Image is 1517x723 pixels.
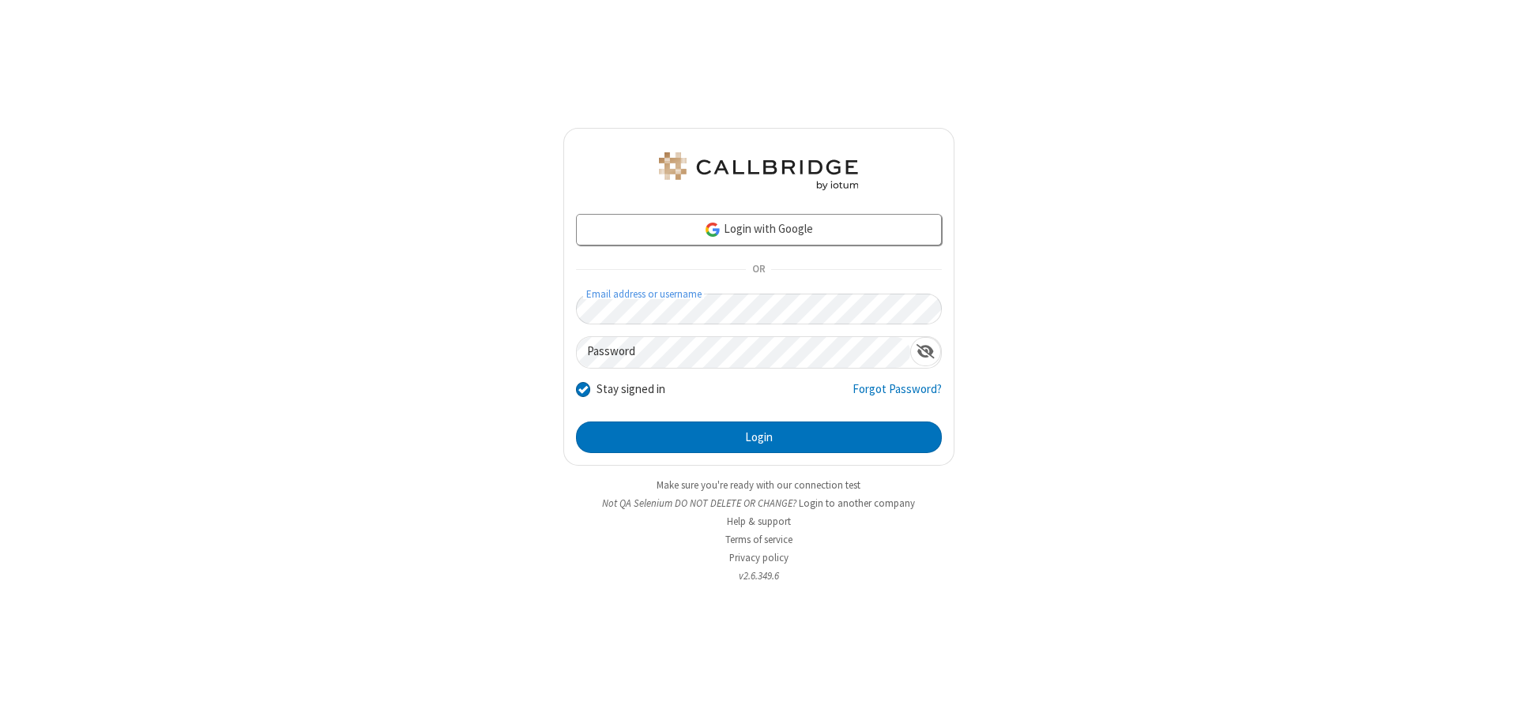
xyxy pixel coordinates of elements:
a: Privacy policy [729,551,789,564]
img: QA Selenium DO NOT DELETE OR CHANGE [656,152,861,190]
div: Show password [910,337,941,366]
img: google-icon.png [704,221,721,238]
button: Login to another company [799,496,915,511]
input: Password [577,337,910,368]
li: Not QA Selenium DO NOT DELETE OR CHANGE? [563,496,954,511]
a: Help & support [727,515,791,528]
span: OR [746,259,771,281]
button: Login [576,421,942,453]
input: Email address or username [576,294,942,324]
label: Stay signed in [597,380,665,399]
a: Terms of service [725,533,792,546]
a: Make sure you're ready with our connection test [657,478,860,492]
li: v2.6.349.6 [563,568,954,583]
a: Login with Google [576,214,942,245]
a: Forgot Password? [853,380,942,410]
